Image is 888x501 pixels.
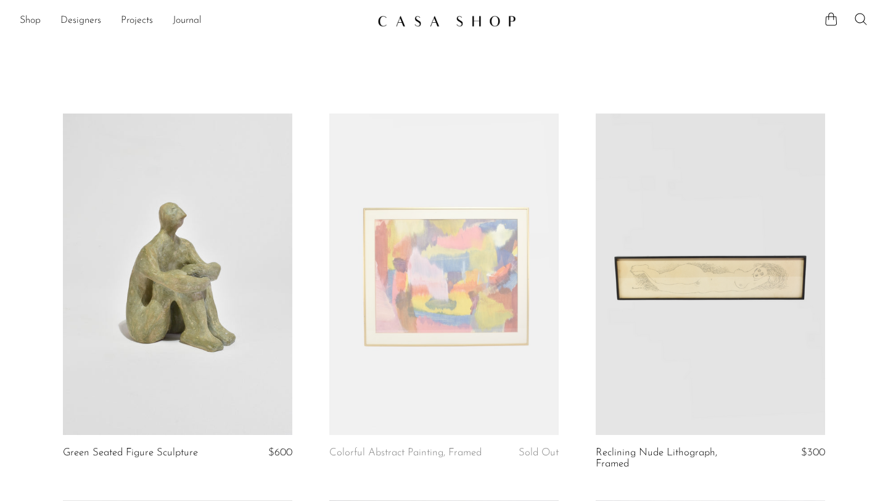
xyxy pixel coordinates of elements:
a: Shop [20,13,41,29]
a: Journal [173,13,202,29]
nav: Desktop navigation [20,10,368,31]
a: Reclining Nude Lithograph, Framed [596,447,749,470]
ul: NEW HEADER MENU [20,10,368,31]
span: $600 [268,447,292,458]
a: Designers [60,13,101,29]
a: Colorful Abstract Painting, Framed [329,447,482,458]
a: Projects [121,13,153,29]
span: Sold Out [519,447,559,458]
span: $300 [801,447,825,458]
a: Green Seated Figure Sculpture [63,447,198,458]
